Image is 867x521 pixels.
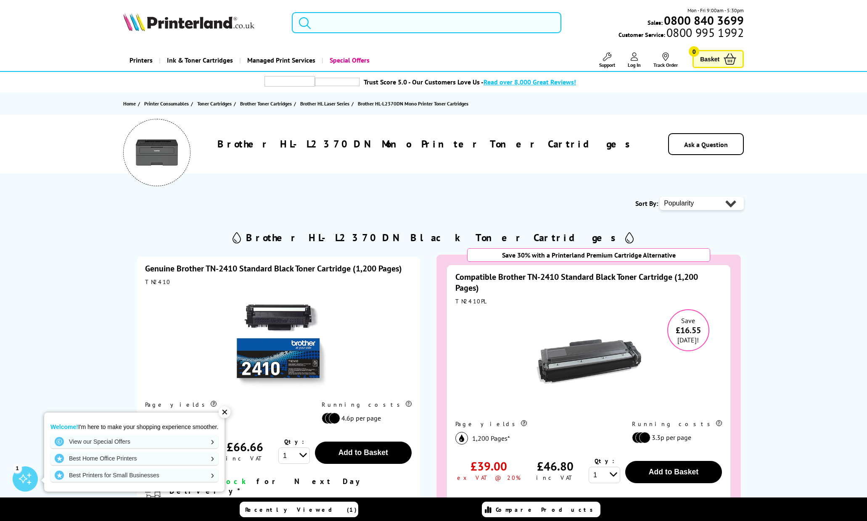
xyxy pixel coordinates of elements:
[169,476,411,510] div: modal_delivery
[663,16,744,24] a: 0800 840 3699
[315,78,359,86] img: trustpilot rating
[689,46,699,57] span: 0
[496,506,597,513] span: Compare Products
[665,29,744,37] span: 0800 995 1992
[217,137,635,150] h1: Brother HL-L2370DN Mono Printer Toner Cartridges
[537,458,574,474] div: £46.80
[628,62,641,68] span: Log In
[364,78,576,86] a: Trust Score 5.0 - Our Customers Love Us -Read over 8,000 Great Reviews!
[628,53,641,68] a: Log In
[482,502,600,517] a: Compare Products
[145,263,402,274] a: Genuine Brother TN-2410 Standard Black Toner Cartridge (1,200 Pages)
[664,13,744,28] b: 0800 840 3699
[144,99,191,108] a: Printer Consumables
[687,6,744,14] span: Mon - Fri 9:00am - 5:30pm
[50,423,218,431] p: I'm here to make your shopping experience smoother.
[50,452,218,465] a: Best Home Office Printers
[681,316,695,325] span: Save
[455,297,722,305] div: TN2410PL
[467,248,711,262] div: Save 30% with a Printerland Premium Cartridge Alternative
[300,99,352,108] a: Brother HL Laser Series
[315,442,412,464] button: Add to Basket
[226,290,331,395] img: Brother TN-2410 Standard Black Toner Cartridge (1,200 Pages)
[123,13,254,31] img: Printerland Logo
[457,474,521,482] div: ex VAT @ 20%
[50,468,218,482] a: Best Printers for Small Businesses
[536,474,574,482] div: inc VAT
[322,401,412,408] div: Running costs
[50,424,78,430] strong: Welcome!
[668,325,708,336] span: £16.55
[625,461,722,483] button: Add to Basket
[632,432,718,443] li: 3.3p per page
[239,50,322,71] a: Managed Print Services
[13,463,22,473] div: 1
[50,435,218,448] a: View our Special Offers
[619,29,744,39] span: Customer Service:
[536,309,641,414] img: Compatible Brother TN-2410 Standard Black Toner Cartridge (1,200 Pages)
[145,401,305,408] div: Page yields
[245,506,357,513] span: Recently Viewed (1)
[169,476,364,496] span: for Next Day Delivery*
[159,50,239,71] a: Ink & Toner Cartridges
[358,100,468,107] span: Brother HL-L2370DN Mono Printer Toner Cartridges
[240,99,292,108] span: Brother Toner Cartridges
[227,439,263,455] div: £66.66
[455,432,468,445] img: black_icon.svg
[653,53,678,68] a: Track Order
[219,406,230,418] div: ✕
[300,99,349,108] span: Brother HL Laser Series
[595,457,614,465] span: Qty:
[136,132,178,174] img: Brother HL-L2370DN Mono Printer Toner Cartridges
[123,50,159,71] a: Printers
[226,455,264,462] div: inc VAT
[632,420,722,428] div: Running costs
[599,53,615,68] a: Support
[480,496,674,515] span: for Next Day Delivery*
[145,278,411,286] div: TN2410
[700,53,719,65] span: Basket
[197,99,234,108] a: Toner Cartridges
[677,336,699,344] span: [DATE]!
[240,99,294,108] a: Brother Toner Cartridges
[649,468,698,476] span: Add to Basket
[240,502,358,517] a: Recently Viewed (1)
[480,496,560,505] span: 99+ In Stock
[322,50,376,71] a: Special Offers
[246,231,621,244] h2: Brother HL-L2370DN Black Toner Cartridges
[472,434,510,442] span: 1,200 Pages*
[693,50,744,68] a: Basket 0
[144,99,189,108] span: Printer Consumables
[455,271,698,293] a: Compatible Brother TN-2410 Standard Black Toner Cartridge (1,200 Pages)
[197,99,232,108] span: Toner Cartridges
[338,448,388,457] span: Add to Basket
[123,99,138,108] a: Home
[471,458,507,474] div: £39.00
[284,438,304,445] span: Qty:
[455,420,615,428] div: Page yields
[123,13,281,33] a: Printerland Logo
[167,50,233,71] span: Ink & Toner Cartridges
[599,62,615,68] span: Support
[684,140,728,149] a: Ask a Question
[648,18,663,26] span: Sales:
[484,78,576,86] span: Read over 8,000 Great Reviews!
[322,413,407,424] li: 4.6p per page
[635,199,658,208] span: Sort By:
[264,76,315,87] img: trustpilot rating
